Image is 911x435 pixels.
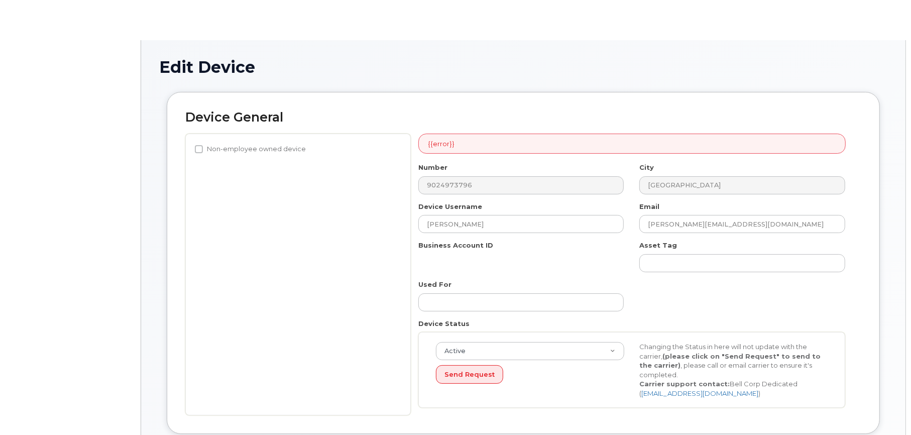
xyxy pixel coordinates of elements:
div: {{error}} [418,134,846,154]
h1: Edit Device [159,58,887,76]
div: Changing the Status in here will not update with the carrier, , please call or email carrier to e... [632,342,835,398]
label: Asset Tag [639,241,677,250]
label: Non-employee owned device [195,143,306,155]
strong: Carrier support contact: [639,380,730,388]
h2: Device General [185,111,861,125]
label: Business Account ID [418,241,493,250]
label: Used For [418,280,451,289]
a: [EMAIL_ADDRESS][DOMAIN_NAME] [641,389,758,397]
label: Device Status [418,319,470,329]
label: City [639,163,654,172]
label: Number [418,163,447,172]
input: Non-employee owned device [195,145,203,153]
button: Send Request [436,365,503,384]
strong: (please click on "Send Request" to send to the carrier) [639,352,821,370]
label: Device Username [418,202,482,211]
label: Email [639,202,659,211]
